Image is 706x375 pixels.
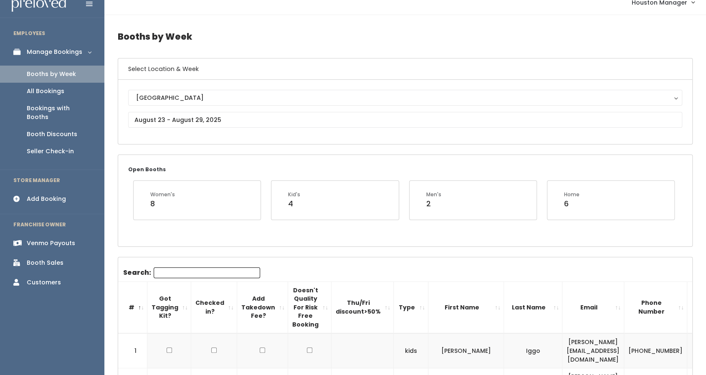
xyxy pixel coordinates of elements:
th: Doesn't Quality For Risk Free Booking : activate to sort column ascending [288,281,331,333]
h6: Select Location & Week [118,58,692,80]
input: Search: [154,267,260,278]
small: Open Booths [128,166,166,173]
div: 4 [288,198,300,209]
th: Checked in?: activate to sort column ascending [191,281,237,333]
th: Email: activate to sort column ascending [562,281,624,333]
div: Manage Bookings [27,48,82,56]
th: Add Takedown Fee?: activate to sort column ascending [237,281,288,333]
div: 8 [150,198,175,209]
button: [GEOGRAPHIC_DATA] [128,90,682,106]
div: Kid's [288,191,300,198]
input: August 23 - August 29, 2025 [128,112,682,128]
div: Women's [150,191,175,198]
th: #: activate to sort column descending [118,281,147,333]
div: 6 [564,198,579,209]
div: Bookings with Booths [27,104,91,122]
div: Customers [27,278,61,287]
td: 1 [118,333,147,368]
td: [PERSON_NAME][EMAIL_ADDRESS][DOMAIN_NAME] [562,333,624,368]
div: Booth Discounts [27,130,77,139]
th: Last Name: activate to sort column ascending [504,281,562,333]
div: Add Booking [27,195,66,203]
div: Booths by Week [27,70,76,79]
th: Got Tagging Kit?: activate to sort column ascending [147,281,191,333]
div: Booth Sales [27,258,63,267]
div: Men's [426,191,441,198]
th: Phone Number: activate to sort column ascending [624,281,687,333]
div: 2 [426,198,441,209]
th: Thu/Fri discount&gt;50%: activate to sort column ascending [331,281,394,333]
td: [PHONE_NUMBER] [624,333,687,368]
div: Home [564,191,579,198]
td: Iggo [504,333,562,368]
th: First Name: activate to sort column ascending [428,281,504,333]
td: kids [394,333,428,368]
div: [GEOGRAPHIC_DATA] [136,93,674,102]
label: Search: [123,267,260,278]
div: All Bookings [27,87,64,96]
h4: Booths by Week [118,25,693,48]
td: [PERSON_NAME] [428,333,504,368]
div: Venmo Payouts [27,239,75,248]
div: Seller Check-in [27,147,74,156]
th: Type: activate to sort column ascending [394,281,428,333]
